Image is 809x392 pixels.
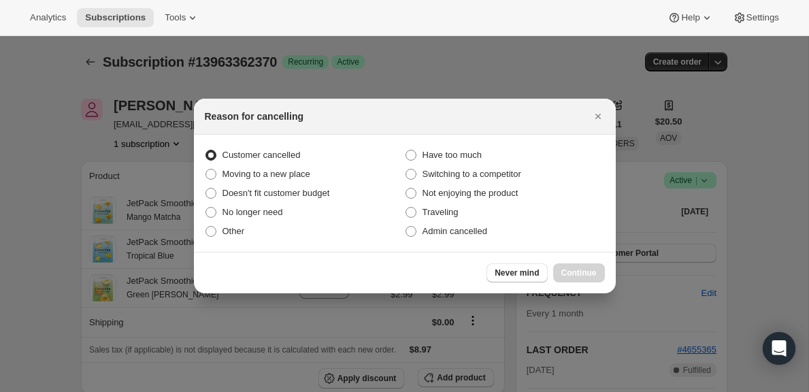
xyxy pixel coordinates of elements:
span: Admin cancelled [423,226,487,236]
span: Subscriptions [85,12,146,23]
button: Tools [156,8,208,27]
span: Other [222,226,245,236]
span: Analytics [30,12,66,23]
span: Have too much [423,150,482,160]
button: Close [589,107,608,126]
button: Subscriptions [77,8,154,27]
span: Settings [746,12,779,23]
span: Not enjoying the product [423,188,518,198]
h2: Reason for cancelling [205,110,303,123]
span: Traveling [423,207,459,217]
span: No longer need [222,207,283,217]
span: Switching to a competitor [423,169,521,179]
button: Never mind [486,263,547,282]
div: Open Intercom Messenger [763,332,795,365]
button: Analytics [22,8,74,27]
button: Settings [725,8,787,27]
button: Help [659,8,721,27]
span: Moving to a new place [222,169,310,179]
span: Help [681,12,699,23]
span: Doesn't fit customer budget [222,188,330,198]
span: Tools [165,12,186,23]
span: Never mind [495,267,539,278]
span: Customer cancelled [222,150,301,160]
